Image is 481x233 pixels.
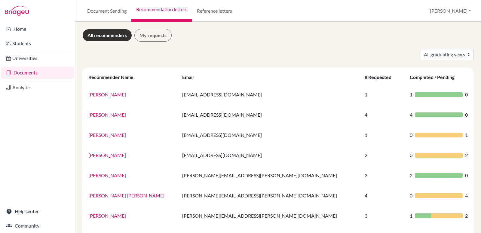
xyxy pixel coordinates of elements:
td: 4 [361,105,406,125]
span: 4 [410,111,412,118]
td: [EMAIL_ADDRESS][DOMAIN_NAME] [179,145,361,165]
a: [PERSON_NAME] [PERSON_NAME] [88,193,164,198]
a: Community [1,220,74,232]
a: [PERSON_NAME] [88,152,126,158]
span: 1 [410,91,412,98]
td: [PERSON_NAME][EMAIL_ADDRESS][PERSON_NAME][DOMAIN_NAME] [179,206,361,226]
span: 2 [465,212,468,219]
div: Completed / Pending [410,74,461,80]
td: [EMAIL_ADDRESS][DOMAIN_NAME] [179,84,361,105]
div: # Requested [365,74,397,80]
td: 2 [361,165,406,185]
span: 0 [410,192,412,199]
span: 0 [465,91,468,98]
a: Universities [1,52,74,64]
a: [PERSON_NAME] [88,92,126,97]
td: [PERSON_NAME][EMAIL_ADDRESS][PERSON_NAME][DOMAIN_NAME] [179,165,361,185]
span: 1 [465,131,468,139]
td: [PERSON_NAME][EMAIL_ADDRESS][PERSON_NAME][DOMAIN_NAME] [179,185,361,206]
button: [PERSON_NAME] [427,5,474,17]
td: 3 [361,206,406,226]
a: Documents [1,67,74,79]
span: 0 [410,131,412,139]
td: 1 [361,125,406,145]
span: 0 [465,111,468,118]
a: [PERSON_NAME] [88,213,126,219]
div: Email [182,74,200,80]
a: [PERSON_NAME] [88,112,126,118]
span: 4 [465,192,468,199]
a: Students [1,37,74,49]
span: 0 [410,152,412,159]
img: Bridge-U [5,6,29,16]
a: Analytics [1,81,74,93]
a: [PERSON_NAME] [88,172,126,178]
td: 1 [361,84,406,105]
a: Help center [1,205,74,217]
a: Home [1,23,74,35]
a: [PERSON_NAME] [88,132,126,138]
a: All recommenders [82,29,132,42]
td: [EMAIL_ADDRESS][DOMAIN_NAME] [179,125,361,145]
td: 4 [361,185,406,206]
td: 2 [361,145,406,165]
div: Recommender Name [88,74,139,80]
span: 2 [465,152,468,159]
td: [EMAIL_ADDRESS][DOMAIN_NAME] [179,105,361,125]
a: My requests [134,29,172,42]
span: 2 [410,172,412,179]
span: 0 [465,172,468,179]
span: 1 [410,212,412,219]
